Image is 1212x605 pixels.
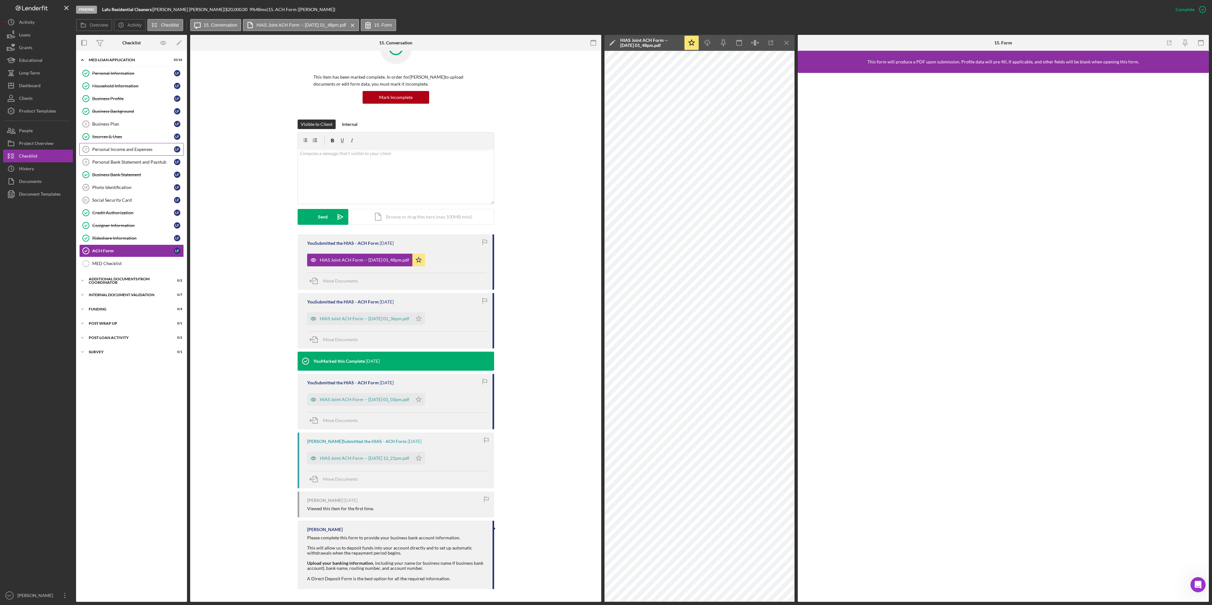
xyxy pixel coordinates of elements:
div: 48 mo [255,7,267,12]
span: It is better [DATE] but still not right With lots of Respect,[PERSON_NAME].She/HersMED Program Co... [28,101,766,106]
b: Lafu Residential Cleaners [102,7,151,12]
div: L F [174,222,180,229]
div: Archive a Project [13,166,106,172]
div: Recent messageProfile image for ChristinaIt is better [DATE] but still not right With lots of Res... [6,85,120,119]
div: Post Wrap Up [89,322,166,325]
time: 2025-08-12 17:03 [380,380,394,385]
button: Messages [42,198,84,223]
button: HIAS Joint ACH Form -- [DATE] 01_36pm.pdf [307,312,425,325]
iframe: Lenderfit form [804,79,1203,595]
div: L F [174,197,180,203]
tspan: 8 [85,160,87,164]
div: HIAS Joint ACH Form -- [DATE] 01_03pm.pdf [320,397,409,402]
span: Search for help [13,128,51,134]
div: L F [174,108,180,114]
div: Please complete this form to provide your business bank account information. This will allow us t... [307,535,486,581]
div: 0 / 1 [171,350,182,354]
a: 10Photo IdentificationLF [79,181,184,194]
div: L F [174,133,180,140]
div: 0 / 2 [171,279,182,283]
div: Update Permissions Settings [9,140,118,152]
div: Recent message [13,91,114,97]
div: [PERSON_NAME] [307,527,343,532]
div: Rideshare Information [92,236,174,241]
div: 0 / 4 [171,307,182,311]
div: L F [174,83,180,89]
div: Business Bank Statement [92,172,174,177]
tspan: 7 [85,147,87,151]
div: L F [174,248,180,254]
a: Sources & UsesLF [79,130,184,143]
tspan: 10 [84,185,87,189]
button: 15. Conversation [190,19,242,31]
p: How can we help? [13,67,114,77]
label: Checklist [161,23,179,28]
div: 15. Conversation [379,40,412,45]
div: HIAS Joint ACH Form -- [DATE] 01_48pm.pdf [620,38,680,48]
img: Profile image for Christina [13,100,26,113]
button: HIAS Joint ACH Form -- [DATE] 12_21pm.pdf [307,452,425,465]
p: Hi [PERSON_NAME] 👋 [13,45,114,67]
div: Profile image for ChristinaIt is better [DATE] but still not right With lots of Respect,[PERSON_N... [7,95,120,118]
div: Internal Document Validation [89,293,166,297]
img: logo [13,12,23,22]
div: L F [174,159,180,165]
div: [PERSON_NAME] [28,107,65,113]
a: 11Social Security CardLF [79,194,184,206]
a: Household InformationLF [79,80,184,92]
button: Checklist [147,19,183,31]
div: Personal Bank Statement and Paystub [92,159,174,165]
div: Send [318,209,328,225]
span: Home [14,214,28,218]
div: ACH Form [92,248,174,253]
div: [PERSON_NAME] [PERSON_NAME] | [153,7,225,12]
time: 2025-08-12 17:49 [380,241,394,246]
span: Move Documents [323,337,358,342]
div: HIAS Joint ACH Form -- [DATE] 01_36pm.pdf [320,316,409,321]
div: Checklist [122,40,141,45]
div: You Submitted the HIAS - ACH Form [307,241,379,246]
div: You Submitted the HIAS - ACH Form [307,380,379,385]
tspan: 5 [85,122,87,126]
label: Activity [127,23,141,28]
p: This item has been marked complete. In order for [PERSON_NAME] to upload documents or edit form d... [313,74,478,88]
button: HIAS Joint ACH Form -- [DATE] 01_48pm.pdf [307,254,425,266]
time: 2025-05-20 16:21 [408,439,422,444]
div: L F [174,146,180,153]
div: Update Permissions Settings [13,142,106,149]
div: Business Background [92,109,174,114]
tspan: 11 [84,198,87,202]
div: Credit Authorization [92,210,174,215]
div: You Submitted the HIAS - ACH Form [307,299,379,304]
div: L F [174,235,180,241]
div: Pipeline and Forecast View [9,152,118,163]
div: 0 / 7 [171,293,182,297]
span: Move Documents [323,418,358,423]
a: Cosigner InformationLF [79,219,184,232]
strong: Upload your banking information [307,560,373,566]
div: Post-Loan Activity [89,336,166,340]
a: 5Business PlanLF [79,118,184,130]
button: Visible to Client [298,120,336,129]
div: Social Security Card [92,198,174,203]
time: 2025-05-20 16:13 [344,498,358,503]
div: Funding [89,307,166,311]
div: Sources & Uses [92,134,174,139]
